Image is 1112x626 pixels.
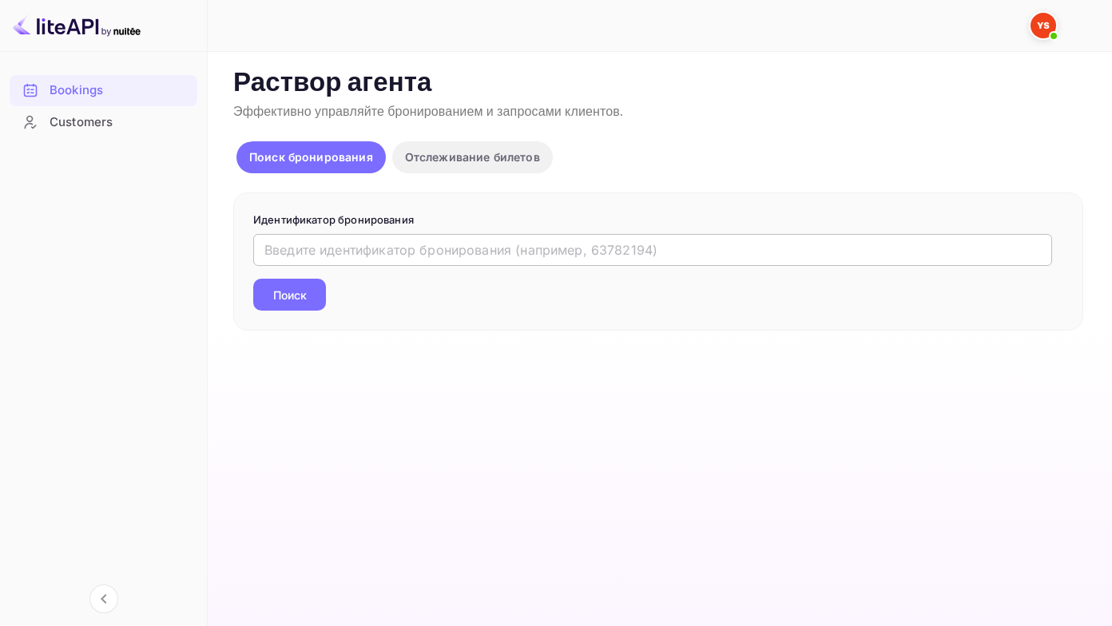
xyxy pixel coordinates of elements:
ya-tr-span: Поиск бронирования [249,150,373,164]
button: Свернуть навигацию [89,584,118,613]
img: Логотип LiteAPI [13,13,141,38]
ya-tr-span: Раствор агента [233,66,432,101]
div: Bookings [50,81,189,100]
img: Служба Поддержки Яндекса [1031,13,1056,38]
div: Customers [50,113,189,132]
ya-tr-span: Эффективно управляйте бронированием и запросами клиентов. [233,104,623,121]
div: Customers [10,107,197,138]
div: Bookings [10,75,197,106]
a: Bookings [10,75,197,105]
a: Customers [10,107,197,137]
ya-tr-span: Отслеживание билетов [405,150,540,164]
ya-tr-span: Идентификатор бронирования [253,213,414,226]
input: Введите идентификатор бронирования (например, 63782194) [253,234,1052,266]
ya-tr-span: Поиск [273,287,307,303]
button: Поиск [253,279,326,311]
